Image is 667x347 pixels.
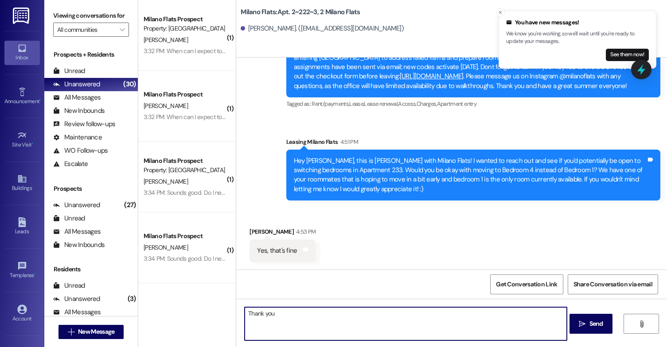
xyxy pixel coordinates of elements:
i:  [68,328,74,335]
a: [URL][DOMAIN_NAME] [400,72,464,81]
span: Lease renewal , [364,100,398,108]
span: [PERSON_NAME] [144,102,188,110]
div: Residents [44,265,138,274]
div: (27) [122,198,138,212]
div: [PERSON_NAME] [250,227,316,239]
p: We know you're working, so we'll wait until you're ready to update your messages. [506,30,649,46]
div: 4:53 PM [294,227,316,236]
span: [PERSON_NAME] [144,36,188,44]
input: All communities [57,23,115,37]
div: All Messages [53,93,101,102]
label: Viewing conversations for [53,9,129,23]
i:  [120,26,125,33]
div: Yes, that's fine [257,246,297,255]
a: Account [4,302,40,326]
textarea: Thank you! [245,307,567,340]
a: Site Visit • [4,128,40,152]
div: New Inbounds [53,240,105,250]
button: Send [569,314,612,334]
span: • [39,97,41,103]
div: Milano Flats Prospect [144,15,226,24]
div: All Messages [53,227,101,236]
div: 3:32 PM: When can I expect to get my security deposit back? [144,113,302,121]
div: 4:51 PM [338,137,358,147]
button: Close toast [496,8,505,17]
div: Unread [53,214,85,223]
img: ResiDesk Logo [13,8,31,24]
div: Unanswered [53,80,100,89]
i:  [579,320,585,328]
span: • [32,140,33,147]
button: See them now! [606,49,649,61]
span: • [34,271,35,277]
b: Milano Flats: Apt. 2~222~3, 2 Milano Flats [241,8,360,17]
a: Buildings [4,171,40,195]
div: Milano Flats Prospect [144,231,226,241]
span: Apartment entry [437,100,476,108]
div: You have new messages! [506,18,649,27]
div: Unread [53,66,85,76]
div: (3) [125,292,138,306]
span: New Message [78,327,114,336]
div: All Messages [53,308,101,317]
div: (30) [121,77,138,91]
div: Leasing Milano Flats [286,137,660,150]
div: Good morning [GEOGRAPHIC_DATA]! Reminder: If you dont have a signed Summer contract or paid Summe... [294,24,646,91]
div: 3:34 PM: Sounds good. Do I need to sign anything or will we get it done when I arrive on the 10th? [144,189,391,197]
div: Hey [PERSON_NAME], this is [PERSON_NAME] with Milano Flats! I wanted to reach out and see if you'... [294,156,646,194]
span: Get Conversation Link [496,280,557,289]
div: WO Follow-ups [53,146,108,155]
span: Rent/payments , [312,100,349,108]
div: Property: [GEOGRAPHIC_DATA] Flats [144,24,226,33]
div: Unanswered [53,294,100,304]
div: Maintenance [53,133,102,142]
span: Charges , [417,100,437,108]
div: 3:32 PM: When can I expect to get my security deposit back? [144,47,302,55]
button: Share Conversation via email [568,274,658,294]
span: Send [589,319,603,328]
div: New Inbounds [53,106,105,116]
div: Unanswered [53,200,100,210]
div: [PERSON_NAME]. ([EMAIL_ADDRESS][DOMAIN_NAME]) [241,24,404,33]
div: Unread [53,281,85,290]
a: Leads [4,215,40,239]
div: Milano Flats Prospect [144,156,226,166]
span: Share Conversation via email [573,280,652,289]
div: Review follow-ups [53,120,115,129]
a: Inbox [4,41,40,65]
span: Lease , [349,100,364,108]
button: Get Conversation Link [490,274,563,294]
span: [PERSON_NAME] [144,177,188,185]
div: Prospects + Residents [44,50,138,59]
div: Escalate [53,159,88,169]
div: Milano Flats Prospect [144,90,226,99]
button: New Message [59,325,124,339]
span: Access , [398,100,416,108]
div: Tagged as: [286,97,660,110]
i:  [638,320,645,328]
span: [PERSON_NAME] [144,243,188,251]
div: Property: [GEOGRAPHIC_DATA] Flats [144,166,226,175]
div: Prospects [44,184,138,193]
div: 3:34 PM: Sounds good. Do I need to sign anything or will we get it done when I arrive on the 10th? [144,254,391,262]
a: Templates • [4,258,40,282]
